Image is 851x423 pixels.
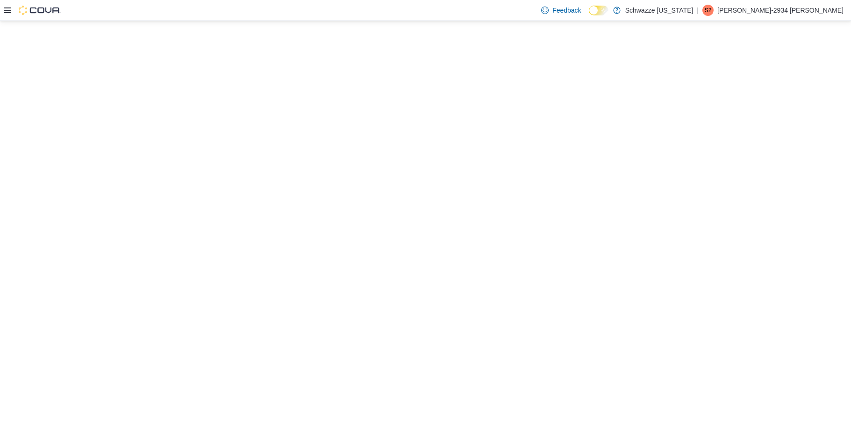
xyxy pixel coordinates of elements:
[697,5,699,16] p: |
[537,1,585,20] a: Feedback
[702,5,714,16] div: Steven-2934 Fuentes
[625,5,694,16] p: Schwazze [US_STATE]
[705,5,712,16] span: S2
[552,6,581,15] span: Feedback
[19,6,61,15] img: Cova
[717,5,844,16] p: [PERSON_NAME]-2934 [PERSON_NAME]
[589,6,608,15] input: Dark Mode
